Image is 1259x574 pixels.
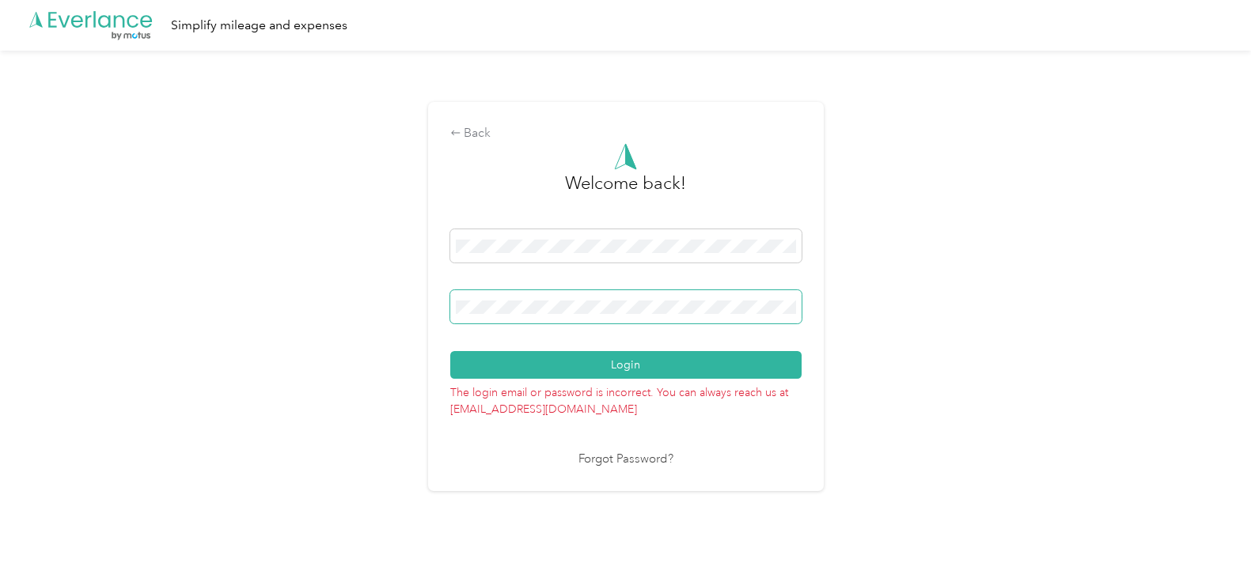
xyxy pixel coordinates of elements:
[450,351,802,379] button: Login
[565,170,686,213] h3: greeting
[171,16,347,36] div: Simplify mileage and expenses
[450,124,802,143] div: Back
[578,451,673,469] a: Forgot Password?
[450,379,802,417] p: The login email or password is incorrect. You can always reach us at [EMAIL_ADDRESS][DOMAIN_NAME]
